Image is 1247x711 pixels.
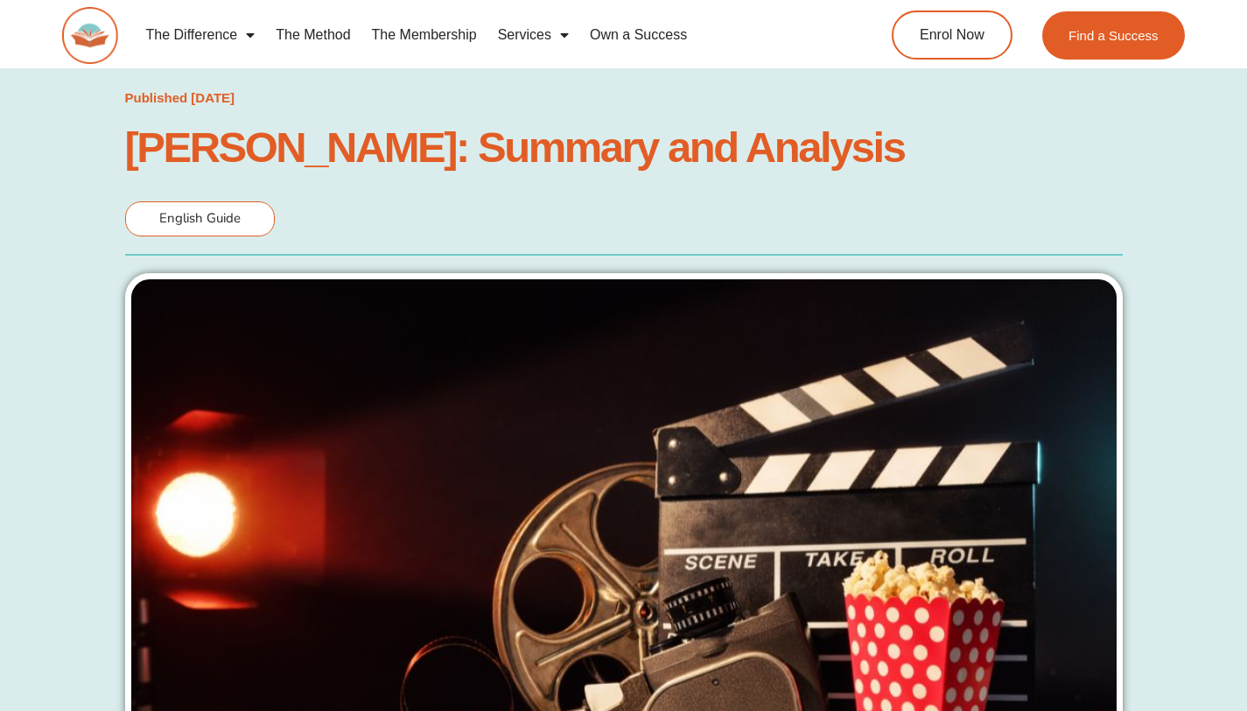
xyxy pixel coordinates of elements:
a: Published [DATE] [125,86,235,110]
span: Enrol Now [920,28,984,42]
nav: Menu [136,15,828,55]
h1: [PERSON_NAME]: Summary and Analysis [125,128,1123,166]
a: Enrol Now [892,11,1012,60]
a: The Membership [361,15,487,55]
a: Services [487,15,579,55]
a: The Method [265,15,361,55]
a: The Difference [136,15,266,55]
a: Own a Success [579,15,697,55]
span: Find a Success [1068,29,1159,42]
a: Find a Success [1042,11,1185,60]
time: [DATE] [191,90,235,105]
span: Published [125,90,188,105]
span: English Guide [159,209,241,227]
